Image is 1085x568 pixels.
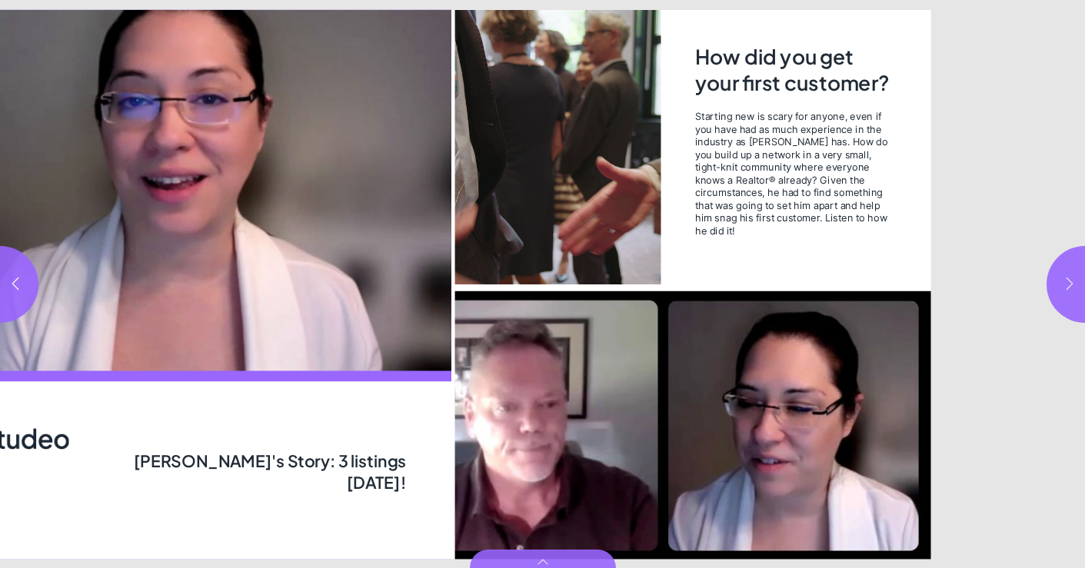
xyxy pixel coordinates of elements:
[694,110,887,237] span: Starting new is scary for anyone, even if you have had as much experience in the industry as [PER...
[391,10,934,560] section: Page 3
[694,44,890,99] h2: How did you get your first customer?
[133,450,405,492] span: [PERSON_NAME]'s Story: 3 listings [DATE]!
